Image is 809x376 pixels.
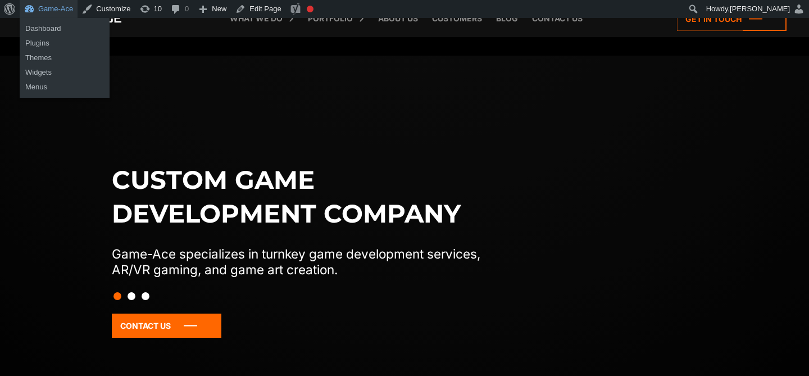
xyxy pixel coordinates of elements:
[112,246,504,278] p: Game-Ace specializes in turnkey game development services, AR/VR gaming, and game art creation.
[20,36,110,51] a: Plugins
[20,65,110,80] a: Widgets
[142,287,149,306] button: Slide 3
[20,21,110,36] a: Dashboard
[677,7,787,31] a: Get in touch
[307,6,313,12] div: Focus keyphrase not set
[113,287,121,306] button: Slide 1
[20,80,110,94] a: Menus
[20,47,110,98] ul: Game-Ace
[112,163,504,230] h1: Custom game development company
[20,51,110,65] a: Themes
[128,287,135,306] button: Slide 2
[20,18,110,54] ul: Game-Ace
[730,4,790,13] span: [PERSON_NAME]
[112,314,221,338] a: Contact Us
